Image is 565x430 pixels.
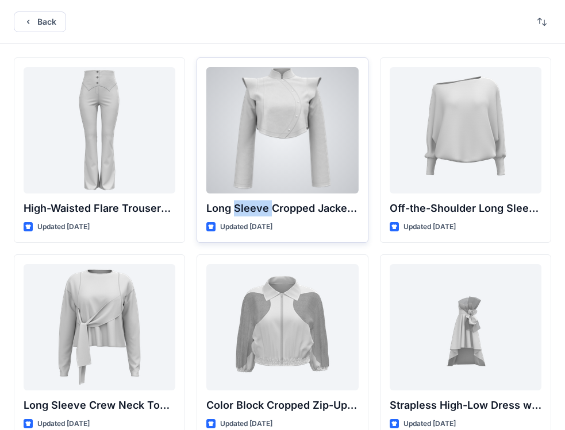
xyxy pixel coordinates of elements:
p: Long Sleeve Cropped Jacket with Mandarin Collar and Shoulder Detail [206,200,358,216]
p: Off-the-Shoulder Long Sleeve Top [390,200,541,216]
p: Updated [DATE] [37,221,90,233]
a: Color Block Cropped Zip-Up Jacket with Sheer Sleeves [206,264,358,390]
a: Long Sleeve Crew Neck Top with Asymmetrical Tie Detail [24,264,175,390]
a: High-Waisted Flare Trousers with Button Detail [24,67,175,193]
button: Back [14,11,66,32]
p: Updated [DATE] [220,221,272,233]
p: Color Block Cropped Zip-Up Jacket with Sheer Sleeves [206,397,358,413]
a: Strapless High-Low Dress with Side Bow Detail [390,264,541,390]
p: Updated [DATE] [37,418,90,430]
p: Updated [DATE] [220,418,272,430]
p: High-Waisted Flare Trousers with Button Detail [24,200,175,216]
p: Updated [DATE] [403,221,456,233]
p: Long Sleeve Crew Neck Top with Asymmetrical Tie Detail [24,397,175,413]
p: Strapless High-Low Dress with Side Bow Detail [390,397,541,413]
p: Updated [DATE] [403,418,456,430]
a: Off-the-Shoulder Long Sleeve Top [390,67,541,193]
a: Long Sleeve Cropped Jacket with Mandarin Collar and Shoulder Detail [206,67,358,193]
